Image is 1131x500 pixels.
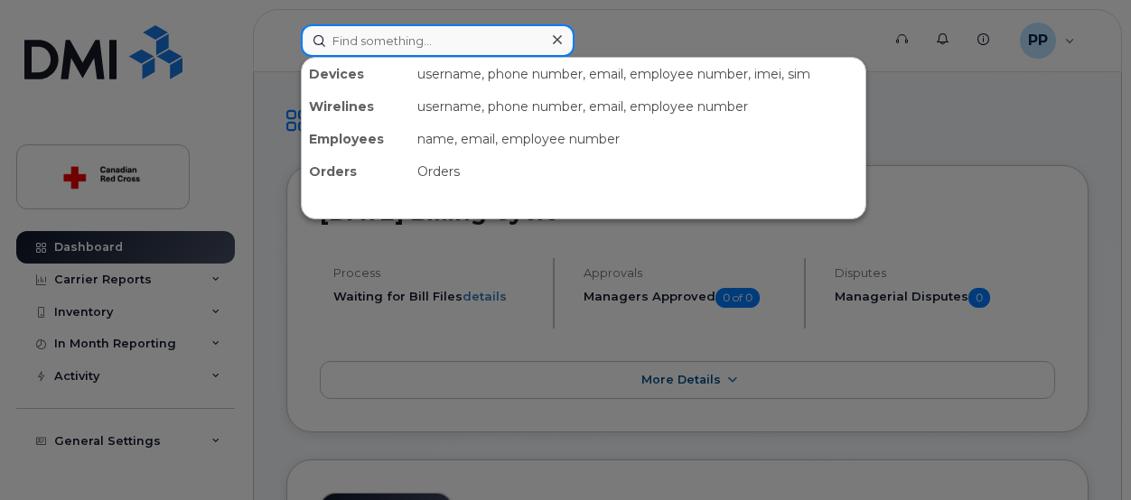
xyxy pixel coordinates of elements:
[302,90,410,123] div: Wirelines
[302,123,410,155] div: Employees
[302,155,410,188] div: Orders
[410,58,865,90] div: username, phone number, email, employee number, imei, sim
[410,123,865,155] div: name, email, employee number
[410,155,865,188] div: Orders
[302,58,410,90] div: Devices
[410,90,865,123] div: username, phone number, email, employee number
